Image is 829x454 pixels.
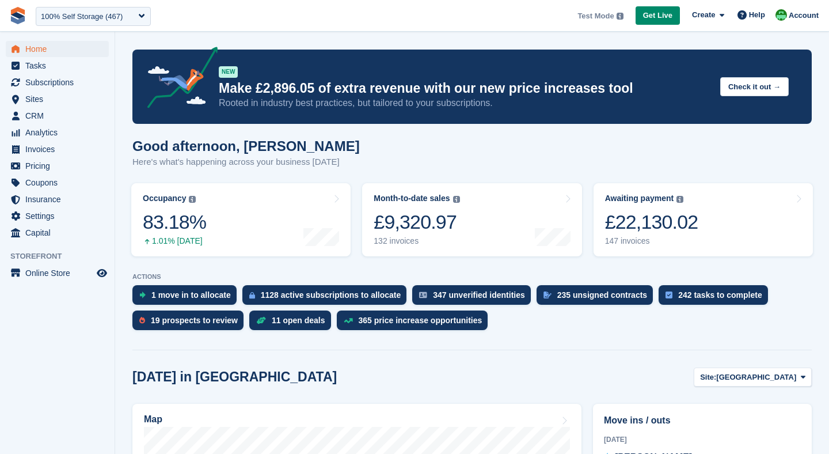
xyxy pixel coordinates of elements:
[25,41,94,57] span: Home
[25,225,94,241] span: Capital
[6,41,109,57] a: menu
[143,236,206,246] div: 1.01% [DATE]
[374,194,450,203] div: Month-to-date sales
[775,9,787,21] img: Laura Carlisle
[605,210,698,234] div: £22,130.02
[25,58,94,74] span: Tasks
[132,138,360,154] h1: Good afternoon, [PERSON_NAME]
[143,210,206,234] div: 83.18%
[219,66,238,78] div: NEW
[720,77,789,96] button: Check it out →
[617,13,623,20] img: icon-info-grey-7440780725fd019a000dd9b08b2336e03edf1995a4989e88bcd33f0948082b44.svg
[694,368,812,387] button: Site: [GEOGRAPHIC_DATA]
[6,141,109,157] a: menu
[151,316,238,325] div: 19 prospects to review
[6,175,109,191] a: menu
[6,108,109,124] a: menu
[132,369,337,385] h2: [DATE] in [GEOGRAPHIC_DATA]
[143,194,186,203] div: Occupancy
[453,196,460,203] img: icon-info-grey-7440780725fd019a000dd9b08b2336e03edf1995a4989e88bcd33f0948082b44.svg
[151,290,231,300] div: 1 move in to allocate
[636,6,680,25] a: Get Live
[10,251,115,262] span: Storefront
[25,124,94,141] span: Analytics
[132,156,360,169] p: Here's what's happening across your business [DATE]
[139,317,145,324] img: prospect-51fa495bee0391a8d652442698ab0144808aea92771e9ea1ae160a38d050c398.svg
[25,141,94,157] span: Invoices
[362,183,581,256] a: Month-to-date sales £9,320.97 132 invoices
[604,414,801,427] h2: Move ins / outs
[577,10,614,22] span: Test Mode
[189,196,196,203] img: icon-info-grey-7440780725fd019a000dd9b08b2336e03edf1995a4989e88bcd33f0948082b44.svg
[242,285,413,311] a: 1128 active subscriptions to allocate
[605,194,674,203] div: Awaiting payment
[272,316,325,325] div: 11 open deals
[138,47,218,112] img: price-adjustments-announcement-icon-8257ccfd72463d97f412b2fc003d46551f7dbcb40ab6d574587a9cd5c0d94...
[374,210,459,234] div: £9,320.97
[605,236,698,246] div: 147 invoices
[25,208,94,224] span: Settings
[692,9,715,21] span: Create
[643,10,672,21] span: Get Live
[676,196,683,203] img: icon-info-grey-7440780725fd019a000dd9b08b2336e03edf1995a4989e88bcd33f0948082b44.svg
[249,311,337,336] a: 11 open deals
[594,183,813,256] a: Awaiting payment £22,130.02 147 invoices
[41,11,123,22] div: 100% Self Storage (467)
[131,183,351,256] a: Occupancy 83.18% 1.01% [DATE]
[25,158,94,174] span: Pricing
[6,191,109,207] a: menu
[25,108,94,124] span: CRM
[789,10,819,21] span: Account
[249,292,255,299] img: active_subscription_to_allocate_icon-d502201f5373d7db506a760aba3b589e785aa758c864c3986d89f69b8ff3...
[6,225,109,241] a: menu
[6,158,109,174] a: menu
[543,292,552,298] img: contract_signature_icon-13c848040528278c33f63329250d36e43548de30e8caae1d1a13099fd9432cc5.svg
[6,265,109,281] a: menu
[6,74,109,90] a: menu
[749,9,765,21] span: Help
[144,414,162,425] h2: Map
[6,124,109,141] a: menu
[132,285,242,311] a: 1 move in to allocate
[256,316,266,324] img: deal-1b604bf984904fb50ccaf53a9ad4b4a5d6e5aea283cecdc64d6e3604feb123c2.svg
[678,290,762,300] div: 242 tasks to complete
[433,290,525,300] div: 347 unverified identities
[359,316,482,325] div: 365 price increase opportunities
[604,434,801,445] div: [DATE]
[25,91,94,107] span: Sites
[659,285,774,311] a: 242 tasks to complete
[412,285,537,311] a: 347 unverified identities
[219,97,711,109] p: Rooted in industry best practices, but tailored to your subscriptions.
[344,318,353,323] img: price_increase_opportunities-93ffe204e8149a01c8c9dc8f82e8f89637d9d84a8eef4429ea346261dce0b2c0.svg
[25,175,94,191] span: Coupons
[139,292,146,298] img: move_ins_to_allocate_icon-fdf77a2bb77ea45bf5b3d319d69a93e2d87916cf1d5bf7949dd705db3b84f3ca.svg
[25,74,94,90] span: Subscriptions
[6,208,109,224] a: menu
[9,7,26,24] img: stora-icon-8386f47178a22dfd0bd8f6a31ec36ba5ce8667c1dd55bd0f319d3a0aa187defe.svg
[95,266,109,280] a: Preview store
[6,58,109,74] a: menu
[700,372,716,383] span: Site:
[557,290,647,300] div: 235 unsigned contracts
[6,91,109,107] a: menu
[25,265,94,281] span: Online Store
[716,372,796,383] span: [GEOGRAPHIC_DATA]
[261,290,401,300] div: 1128 active subscriptions to allocate
[132,311,249,336] a: 19 prospects to review
[25,191,94,207] span: Insurance
[537,285,659,311] a: 235 unsigned contracts
[374,236,459,246] div: 132 invoices
[337,311,494,336] a: 365 price increase opportunities
[666,292,672,298] img: task-75834270c22a3079a89374b754ae025e5fb1db73e45f91037f5363f120a921f8.svg
[219,80,711,97] p: Make £2,896.05 of extra revenue with our new price increases tool
[419,292,427,298] img: verify_identity-adf6edd0f0f0b5bbfe63781bf79b02c33cf7c696d77639b501bdc392416b5a36.svg
[132,273,812,281] p: ACTIONS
